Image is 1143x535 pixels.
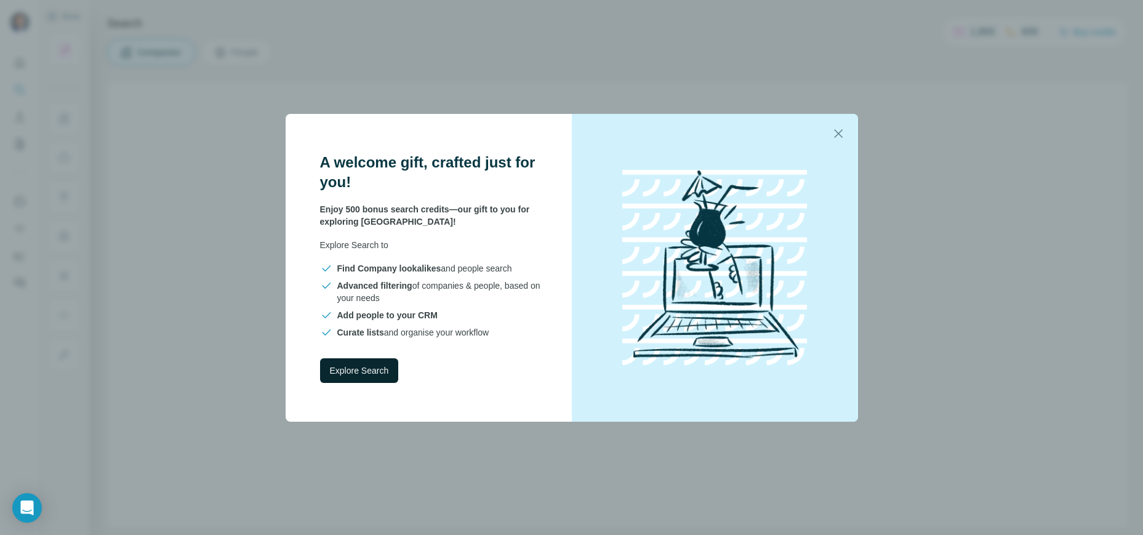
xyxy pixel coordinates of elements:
[337,326,489,339] span: and organise your workflow
[320,153,542,192] h3: A welcome gift, crafted just for you!
[604,157,825,379] img: laptop
[337,263,441,273] span: Find Company lookalikes
[330,364,389,377] span: Explore Search
[337,262,512,275] span: and people search
[320,358,399,383] button: Explore Search
[12,493,42,523] div: Open Intercom Messenger
[337,280,542,304] span: of companies & people, based on your needs
[337,310,438,320] span: Add people to your CRM
[337,328,384,337] span: Curate lists
[337,281,412,291] span: Advanced filtering
[320,203,542,228] p: Enjoy 500 bonus search credits—our gift to you for exploring [GEOGRAPHIC_DATA]!
[320,239,542,251] p: Explore Search to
